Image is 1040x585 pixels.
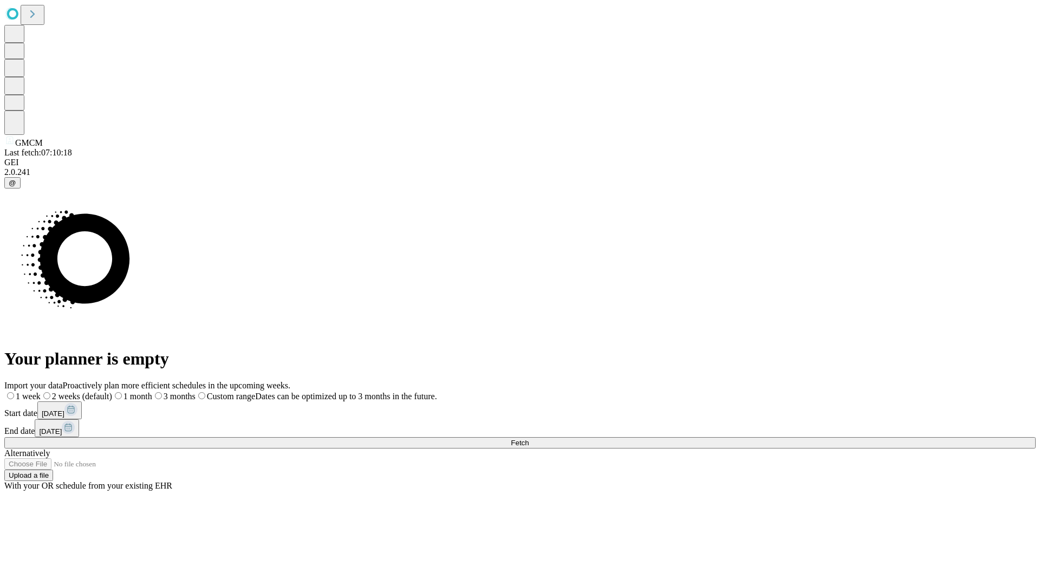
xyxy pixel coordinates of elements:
[15,138,43,147] span: GMCM
[4,419,1036,437] div: End date
[255,392,437,401] span: Dates can be optimized up to 3 months in the future.
[164,392,196,401] span: 3 months
[198,392,205,399] input: Custom rangeDates can be optimized up to 3 months in the future.
[4,158,1036,167] div: GEI
[4,381,63,390] span: Import your data
[4,470,53,481] button: Upload a file
[63,381,290,390] span: Proactively plan more efficient schedules in the upcoming weeks.
[37,401,82,419] button: [DATE]
[42,409,64,418] span: [DATE]
[4,437,1036,448] button: Fetch
[4,177,21,188] button: @
[115,392,122,399] input: 1 month
[16,392,41,401] span: 1 week
[52,392,112,401] span: 2 weeks (default)
[207,392,255,401] span: Custom range
[9,179,16,187] span: @
[39,427,62,435] span: [DATE]
[4,401,1036,419] div: Start date
[4,167,1036,177] div: 2.0.241
[4,481,172,490] span: With your OR schedule from your existing EHR
[7,392,14,399] input: 1 week
[35,419,79,437] button: [DATE]
[4,349,1036,369] h1: Your planner is empty
[4,148,72,157] span: Last fetch: 07:10:18
[123,392,152,401] span: 1 month
[43,392,50,399] input: 2 weeks (default)
[511,439,529,447] span: Fetch
[4,448,50,458] span: Alternatively
[155,392,162,399] input: 3 months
